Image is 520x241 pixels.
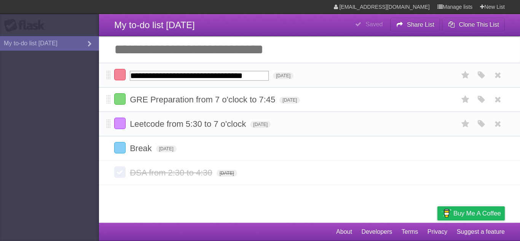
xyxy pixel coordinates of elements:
label: Done [114,118,126,129]
span: [DATE] [279,97,300,104]
button: Clone This List [442,18,505,32]
a: Suggest a feature [457,225,505,239]
span: [DATE] [217,170,237,177]
label: Done [114,166,126,178]
span: [DATE] [156,145,177,152]
span: My to-do list [DATE] [114,20,195,30]
label: Star task [458,69,473,81]
span: Break [130,144,153,153]
a: About [336,225,352,239]
label: Done [114,142,126,153]
button: Share List [390,18,440,32]
label: Star task [458,93,473,106]
span: [DATE] [273,72,293,79]
span: DSA from 2:30 to 4:30 [130,168,214,177]
a: Privacy [427,225,447,239]
img: Buy me a coffee [441,207,451,220]
label: Done [114,69,126,80]
a: Buy me a coffee [437,206,505,220]
span: Buy me a coffee [453,207,501,220]
span: [DATE] [250,121,271,128]
label: Star task [458,118,473,130]
label: Done [114,93,126,105]
a: Developers [361,225,392,239]
div: Flask [4,19,49,32]
span: Leetcode from 5:30 to 7 o'clock [130,119,248,129]
a: Terms [402,225,418,239]
span: GRE Preparation from 7 o'clock to 7:45 [130,95,277,104]
b: Saved [365,21,383,27]
b: Clone This List [459,21,499,28]
b: Share List [407,21,434,28]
